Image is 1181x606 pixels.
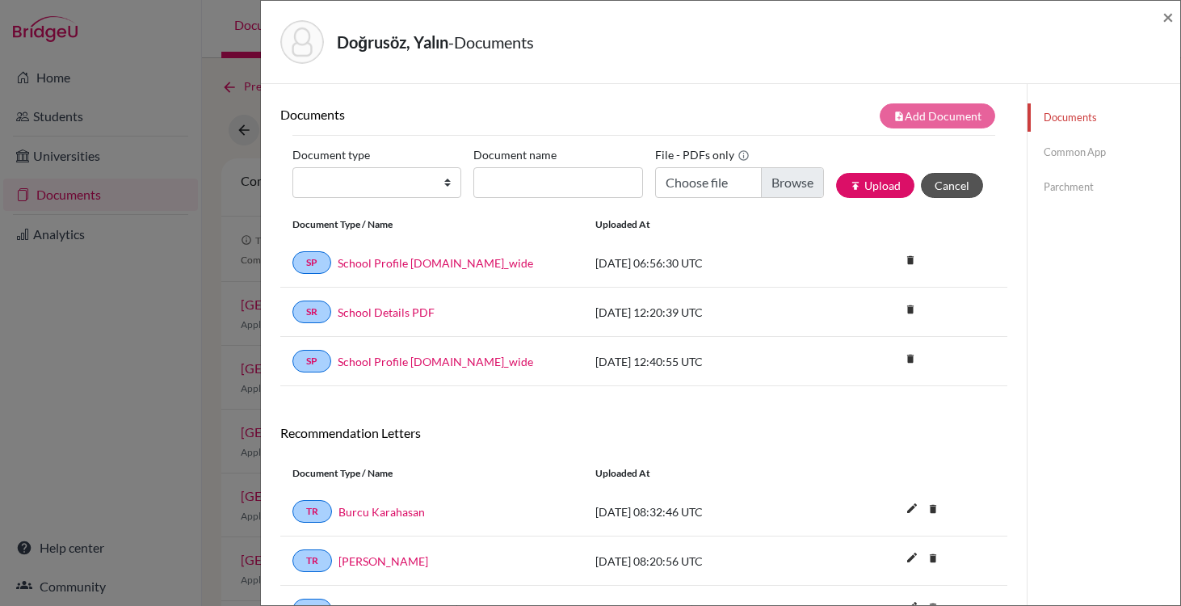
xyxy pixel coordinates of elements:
[921,173,983,198] button: Cancel
[583,304,826,321] div: [DATE] 12:20:39 UTC
[583,217,826,232] div: Uploaded at
[898,248,923,272] i: delete
[292,350,331,372] a: SP
[583,255,826,271] div: [DATE] 06:56:30 UTC
[280,425,1007,440] h6: Recommendation Letters
[921,497,945,521] i: delete
[473,142,557,167] label: Document name
[880,103,995,128] button: note_addAdd Document
[1162,5,1174,28] span: ×
[655,142,750,167] label: File - PDFs only
[280,217,583,232] div: Document Type / Name
[337,32,448,52] strong: Doğrusöz, Yalın
[898,300,923,322] a: delete
[292,549,332,572] a: TR
[1028,103,1180,132] a: Documents
[898,297,923,322] i: delete
[583,353,826,370] div: [DATE] 12:40:55 UTC
[1162,7,1174,27] button: Close
[921,546,945,570] i: delete
[292,142,370,167] label: Document type
[338,353,533,370] a: School Profile [DOMAIN_NAME]_wide
[898,498,926,522] button: edit
[338,553,428,570] a: [PERSON_NAME]
[898,349,923,371] a: delete
[899,545,925,570] i: edit
[292,500,332,523] a: TR
[338,304,435,321] a: School Details PDF
[292,301,331,323] a: SR
[595,554,703,568] span: [DATE] 08:20:56 UTC
[893,111,905,122] i: note_add
[338,255,533,271] a: School Profile [DOMAIN_NAME]_wide
[583,466,826,481] div: Uploaded at
[898,347,923,371] i: delete
[921,549,945,570] a: delete
[898,250,923,272] a: delete
[921,499,945,521] a: delete
[280,466,583,481] div: Document Type / Name
[898,547,926,571] button: edit
[292,251,331,274] a: SP
[595,505,703,519] span: [DATE] 08:32:46 UTC
[448,32,534,52] span: - Documents
[338,503,425,520] a: Burcu Karahasan
[899,495,925,521] i: edit
[1028,138,1180,166] a: Common App
[850,180,861,191] i: publish
[836,173,914,198] button: publishUpload
[1028,173,1180,201] a: Parchment
[280,107,644,122] h6: Documents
